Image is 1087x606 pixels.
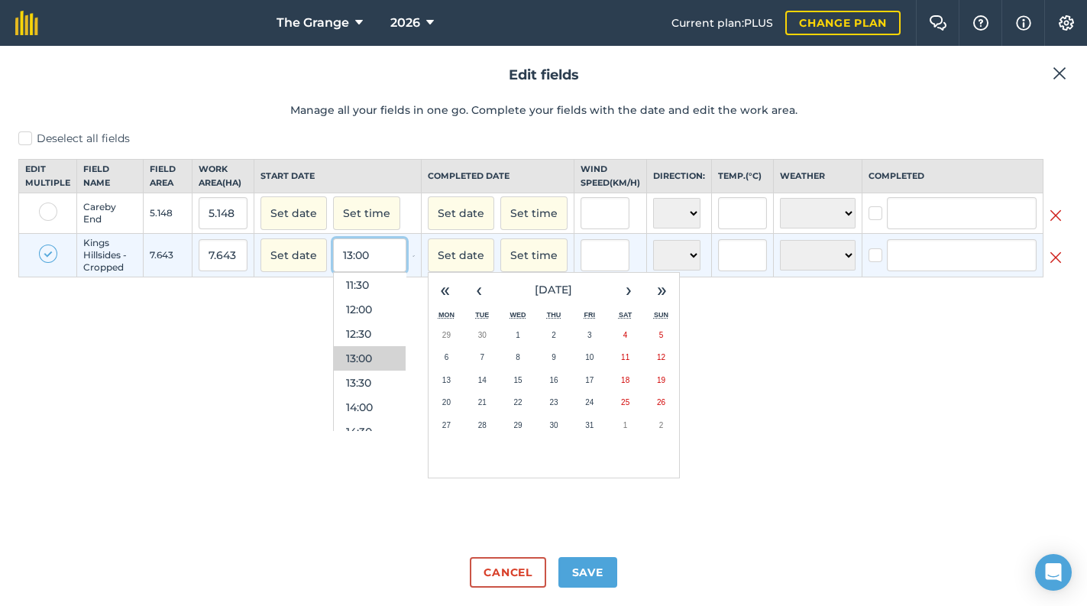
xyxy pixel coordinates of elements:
img: svg+xml;base64,PHN2ZyB4bWxucz0iaHR0cDovL3d3dy53My5vcmcvMjAwMC9zdmciIHdpZHRoPSIxNyIgaGVpZ2h0PSIxNy... [1016,14,1031,32]
button: 13:00 [334,346,406,371]
abbr: Monday [438,311,455,319]
button: Cancel [470,557,545,588]
abbr: Thursday [547,311,561,319]
button: [DATE] [496,273,612,306]
button: Save [558,557,617,588]
button: 8 October 2025 [500,346,536,369]
abbr: 2 November 2025 [659,421,664,429]
abbr: 9 October 2025 [552,353,556,361]
button: 2 November 2025 [643,414,679,437]
button: 30 September 2025 [464,324,500,347]
abbr: 22 October 2025 [514,398,522,407]
button: « [429,273,462,306]
button: 11 October 2025 [607,346,643,369]
abbr: 2 October 2025 [552,331,556,339]
button: » [645,273,679,306]
abbr: 15 October 2025 [514,376,522,384]
label: Deselect all fields [18,131,1069,147]
th: Direction: [646,160,711,193]
img: Two speech bubbles overlapping with the left bubble in the forefront [929,15,947,31]
button: 23 October 2025 [536,391,572,414]
div: Open Intercom Messenger [1035,554,1072,591]
th: Weather [773,160,862,193]
button: 31 October 2025 [571,414,607,437]
button: ‹ [462,273,496,306]
button: 1 November 2025 [607,414,643,437]
button: Set time [500,238,568,272]
abbr: 4 October 2025 [623,331,628,339]
th: Start date [254,160,421,193]
button: 11:30 [334,273,406,297]
button: 19 October 2025 [643,369,679,392]
button: 12:00 [334,297,406,322]
abbr: Tuesday [475,311,489,319]
button: 22 October 2025 [500,391,536,414]
button: 7 October 2025 [464,346,500,369]
abbr: 7 October 2025 [480,353,484,361]
td: Kings Hillsides - Cropped [77,234,144,277]
abbr: 20 October 2025 [442,398,451,407]
button: 25 October 2025 [607,391,643,414]
img: A cog icon [1057,15,1076,31]
td: 5.148 [143,193,192,234]
th: Work area ( Ha ) [192,160,254,193]
abbr: 17 October 2025 [585,376,594,384]
p: Manage all your fields in one go. Complete your fields with the date and edit the work area. [18,102,1069,118]
button: Set time [500,196,568,230]
abbr: Wednesday [510,311,526,319]
th: Completed [862,160,1043,193]
abbr: 30 October 2025 [549,421,558,429]
button: 5 October 2025 [643,324,679,347]
th: Field Area [143,160,192,193]
th: Field name [77,160,144,193]
button: 6 October 2025 [429,346,464,369]
button: 30 October 2025 [536,414,572,437]
abbr: 23 October 2025 [549,398,558,407]
button: 3 October 2025 [571,324,607,347]
abbr: 26 October 2025 [657,398,665,407]
img: svg+xml;base64,PHN2ZyB4bWxucz0iaHR0cDovL3d3dy53My5vcmcvMjAwMC9zdmciIHdpZHRoPSIyMiIgaGVpZ2h0PSIzMC... [1050,248,1062,267]
button: 20 October 2025 [429,391,464,414]
button: Set time [333,196,400,230]
abbr: Friday [584,311,596,319]
button: 16 October 2025 [536,369,572,392]
td: Careby End [77,193,144,234]
img: svg+xml;base64,PHN2ZyB4bWxucz0iaHR0cDovL3d3dy53My5vcmcvMjAwMC9zdmciIHdpZHRoPSIxOCIgaGVpZ2h0PSIyNC... [412,247,415,265]
img: A question mark icon [972,15,990,31]
abbr: 19 October 2025 [657,376,665,384]
button: 24 October 2025 [571,391,607,414]
abbr: 27 October 2025 [442,421,451,429]
button: › [612,273,645,306]
abbr: 8 October 2025 [516,353,520,361]
abbr: 14 October 2025 [478,376,487,384]
abbr: 30 September 2025 [478,331,487,339]
button: 2 October 2025 [536,324,572,347]
abbr: 3 October 2025 [587,331,592,339]
abbr: 29 September 2025 [442,331,451,339]
button: 14 October 2025 [464,369,500,392]
button: 29 September 2025 [429,324,464,347]
abbr: Saturday [619,311,632,319]
button: 21 October 2025 [464,391,500,414]
h2: Edit fields [18,64,1069,86]
span: 2026 [390,14,420,32]
abbr: 24 October 2025 [585,398,594,407]
img: svg+xml;base64,PHN2ZyB4bWxucz0iaHR0cDovL3d3dy53My5vcmcvMjAwMC9zdmciIHdpZHRoPSIyMiIgaGVpZ2h0PSIzMC... [1053,64,1066,83]
abbr: Sunday [654,311,668,319]
abbr: 25 October 2025 [621,398,629,407]
button: 17 October 2025 [571,369,607,392]
abbr: 31 October 2025 [585,421,594,429]
button: 29 October 2025 [500,414,536,437]
span: The Grange [277,14,349,32]
button: 10 October 2025 [571,346,607,369]
button: 13:30 [334,371,406,395]
td: 7.643 [143,234,192,277]
button: Set date [428,196,494,230]
abbr: 5 October 2025 [659,331,664,339]
button: 12:30 [334,322,406,346]
abbr: 28 October 2025 [478,421,487,429]
button: 13 October 2025 [429,369,464,392]
abbr: 13 October 2025 [442,376,451,384]
img: fieldmargin Logo [15,11,38,35]
button: 4 October 2025 [607,324,643,347]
